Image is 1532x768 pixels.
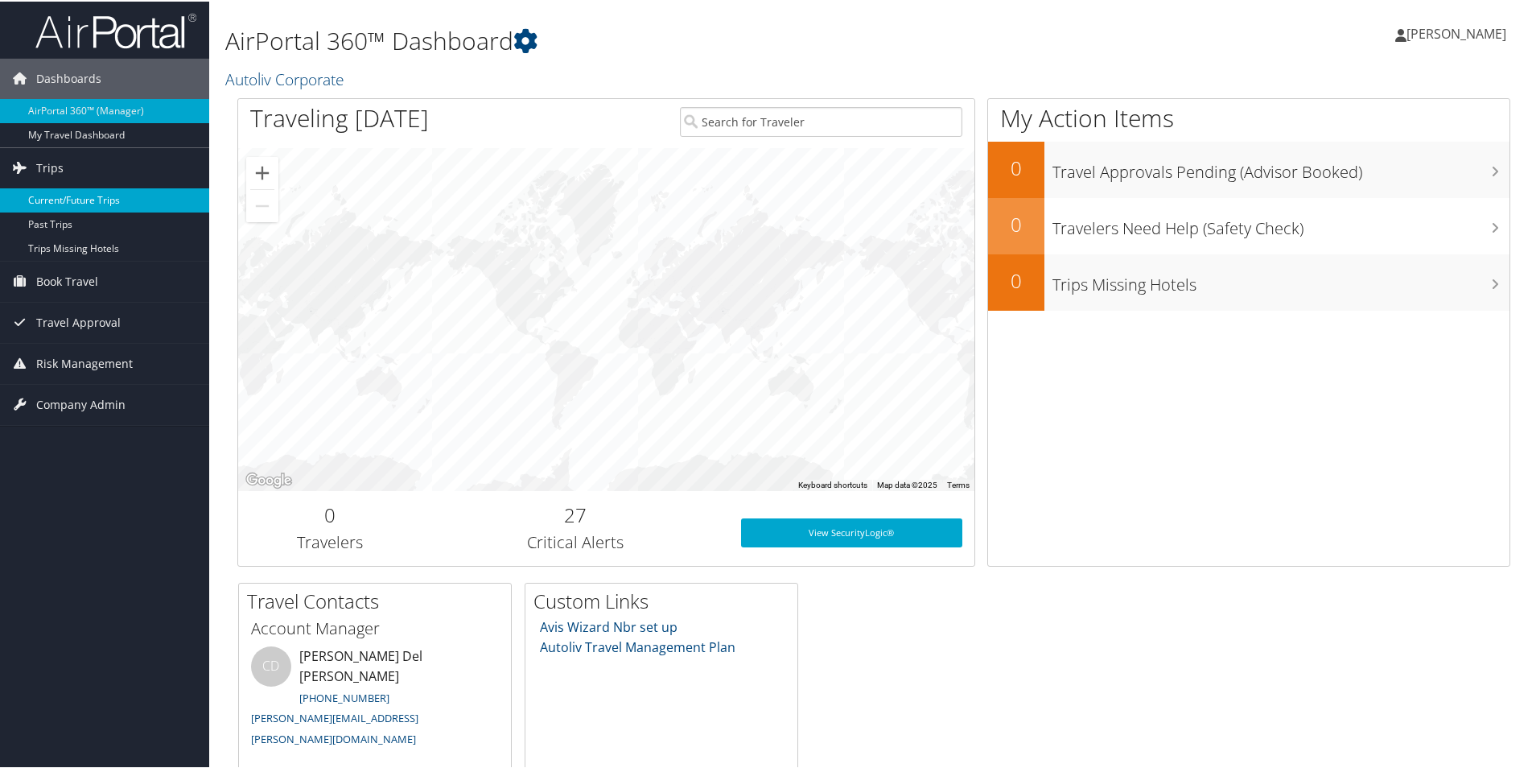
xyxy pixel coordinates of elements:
a: Open this area in Google Maps (opens a new window) [242,469,295,489]
a: Terms (opens in new tab) [947,479,970,488]
span: Map data ©2025 [877,479,937,488]
h3: Travel Approvals Pending (Advisor Booked) [1052,151,1509,182]
h3: Trips Missing Hotels [1052,264,1509,295]
h3: Critical Alerts [434,530,717,552]
h3: Travelers [250,530,410,552]
span: Trips [36,147,64,187]
h2: 0 [250,500,410,527]
button: Keyboard shortcuts [798,478,867,489]
a: [PHONE_NUMBER] [299,689,389,704]
a: View SecurityLogic® [741,517,962,546]
h1: AirPortal 360™ Dashboard [225,23,1090,56]
img: airportal-logo.png [35,10,196,48]
span: Travel Approval [36,301,121,341]
a: Avis Wizard Nbr set up [540,617,677,634]
div: CD [251,645,291,685]
a: Autoliv Travel Management Plan [540,637,735,654]
a: Autoliv Corporate [225,67,348,89]
a: 0Travel Approvals Pending (Advisor Booked) [988,140,1509,196]
button: Zoom in [246,155,278,188]
span: Company Admin [36,383,126,423]
h1: Traveling [DATE] [250,100,429,134]
h2: Custom Links [533,586,797,613]
a: [PERSON_NAME] [1395,8,1522,56]
img: Google [242,469,295,489]
h3: Account Manager [251,616,499,638]
a: [PERSON_NAME][EMAIL_ADDRESS][PERSON_NAME][DOMAIN_NAME] [251,709,418,745]
h2: 0 [988,266,1044,293]
button: Zoom out [246,188,278,221]
span: Risk Management [36,342,133,382]
a: 0Travelers Need Help (Safety Check) [988,196,1509,253]
span: [PERSON_NAME] [1406,23,1506,41]
h3: Travelers Need Help (Safety Check) [1052,208,1509,238]
h2: 0 [988,209,1044,237]
h2: 27 [434,500,717,527]
a: 0Trips Missing Hotels [988,253,1509,309]
span: Dashboards [36,57,101,97]
span: Book Travel [36,260,98,300]
h2: 0 [988,153,1044,180]
li: [PERSON_NAME] Del [PERSON_NAME] [243,645,507,752]
h2: Travel Contacts [247,586,511,613]
input: Search for Traveler [680,105,962,135]
h1: My Action Items [988,100,1509,134]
